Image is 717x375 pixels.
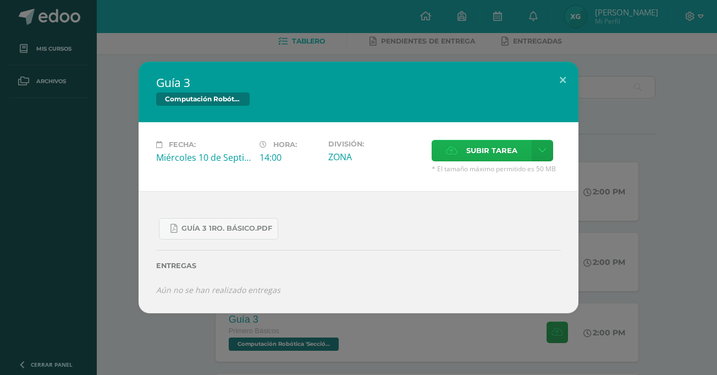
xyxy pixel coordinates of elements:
button: Close (Esc) [547,62,578,99]
h2: Guía 3 [156,75,561,90]
span: Computación Robótica [156,93,250,106]
span: Fecha: [169,140,196,149]
a: Guía 3 1ro. Básico.pdf [159,218,278,240]
span: Guía 3 1ro. Básico.pdf [181,224,272,233]
i: Aún no se han realizado entregas [156,285,280,295]
span: * El tamaño máximo permitido es 50 MB [432,164,561,173]
div: Miércoles 10 de Septiembre [156,151,251,164]
span: Subir tarea [466,140,517,161]
label: Entregas [156,262,561,270]
span: Hora: [273,140,297,149]
div: 14:00 [260,151,319,164]
div: ZONA [328,151,423,163]
label: División: [328,140,423,148]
